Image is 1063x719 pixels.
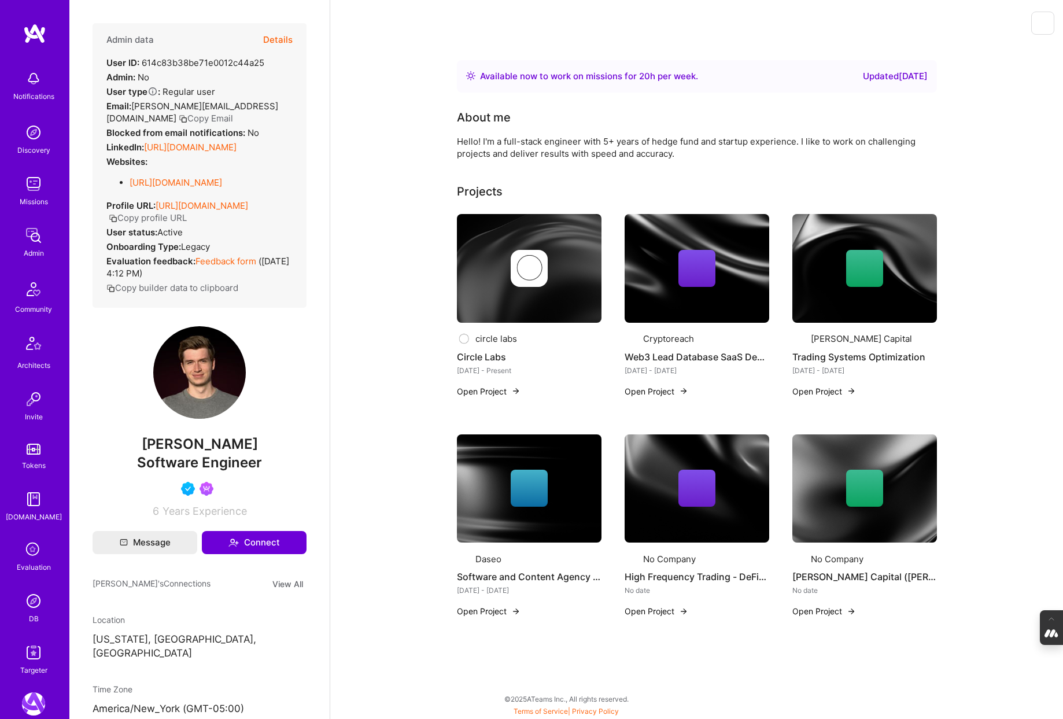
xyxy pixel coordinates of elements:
button: Copy profile URL [109,212,187,224]
img: logo [23,23,46,44]
div: No Company [643,553,696,565]
img: Vetted A.Teamer [181,482,195,496]
div: [DOMAIN_NAME] [6,511,62,523]
a: Terms of Service [514,707,568,716]
img: cover [457,214,601,323]
span: [PERSON_NAME][EMAIL_ADDRESS][DOMAIN_NAME] [106,101,278,124]
div: Evaluation [17,561,51,573]
img: Company logo [457,332,471,346]
button: Open Project [625,605,688,617]
div: Cryptoreach [643,333,694,345]
h4: Trading Systems Optimization [792,349,937,364]
div: Tokens [22,459,46,471]
i: icon Connect [228,537,239,548]
img: Company logo [625,332,638,346]
i: Help [147,86,158,97]
span: | [514,707,619,716]
img: cover [457,434,601,543]
img: cover [625,434,769,543]
div: Missions [20,196,48,208]
img: discovery [22,121,45,144]
div: Architects [17,359,50,371]
a: [URL][DOMAIN_NAME] [144,142,237,153]
a: [URL][DOMAIN_NAME] [156,200,248,211]
div: ( [DATE] 4:12 PM ) [106,255,293,279]
div: No date [792,584,937,596]
span: Active [157,227,183,238]
img: arrow-right [679,607,688,616]
div: [PERSON_NAME] Capital [811,333,912,345]
img: bell [22,67,45,90]
span: Years Experience [163,505,247,517]
div: Notifications [13,90,54,102]
img: arrow-right [511,607,521,616]
button: Copy builder data to clipboard [106,282,238,294]
button: Message [93,531,197,554]
button: Connect [202,531,307,554]
span: Software Engineer [137,454,262,471]
div: Community [15,303,52,315]
i: icon Mail [120,539,128,547]
img: Company logo [625,552,638,566]
button: Open Project [792,385,856,397]
span: Time Zone [93,684,132,694]
div: No [106,71,149,83]
button: Open Project [457,385,521,397]
i: icon Copy [106,284,115,293]
img: arrow-right [847,607,856,616]
div: Discovery [17,144,50,156]
div: 614c83b38be71e0012c44a25 [106,57,264,69]
span: legacy [181,241,210,252]
img: admin teamwork [22,224,45,247]
div: [DATE] - [DATE] [792,364,937,377]
img: arrow-right [679,386,688,396]
img: guide book [22,488,45,511]
img: Architects [20,331,47,359]
button: Details [263,23,293,57]
a: Privacy Policy [572,707,619,716]
button: Open Project [457,605,521,617]
img: Invite [22,388,45,411]
div: Daseo [475,553,501,565]
img: cover [625,214,769,323]
a: A.Team: Leading A.Team's Marketing & DemandGen [19,692,48,716]
img: A.Team: Leading A.Team's Marketing & DemandGen [22,692,45,716]
div: Location [93,614,307,626]
div: Targeter [20,664,47,676]
div: [DATE] - Present [457,364,601,377]
button: View All [269,577,307,591]
strong: User type : [106,86,160,97]
h4: High Frequency Trading - DeFi/CeFi [625,569,769,584]
div: Regular user [106,86,215,98]
i: icon SelectionTeam [23,539,45,561]
div: Hello! I'm a full-stack engineer with 5+ years of hedge fund and startup experience. I like to wo... [457,135,920,160]
i: icon Copy [179,115,187,123]
p: [US_STATE], [GEOGRAPHIC_DATA], [GEOGRAPHIC_DATA] [93,633,307,661]
img: teamwork [22,172,45,196]
div: Updated [DATE] [863,69,928,83]
div: Projects [457,183,503,200]
button: Copy Email [179,112,233,124]
img: tokens [27,444,40,455]
h4: [PERSON_NAME] Capital ([PERSON_NAME] Hedge Fund) [792,569,937,584]
strong: Onboarding Type: [106,241,181,252]
span: 6 [153,505,159,517]
img: cover [792,214,937,323]
img: arrow-right [847,386,856,396]
button: Open Project [792,605,856,617]
h4: Circle Labs [457,349,601,364]
a: [URL][DOMAIN_NAME] [130,177,222,188]
span: [PERSON_NAME] [93,436,307,453]
div: DB [29,613,39,625]
a: Feedback form [195,256,256,267]
h4: Admin data [106,35,154,45]
strong: Email: [106,101,131,112]
h4: Web3 Lead Database SaaS Development [625,349,769,364]
strong: Admin: [106,72,135,83]
img: Company logo [792,332,806,346]
div: Invite [25,411,43,423]
img: Community [20,275,47,303]
img: arrow-right [511,386,521,396]
div: [DATE] - [DATE] [457,584,601,596]
img: Availability [466,71,475,80]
